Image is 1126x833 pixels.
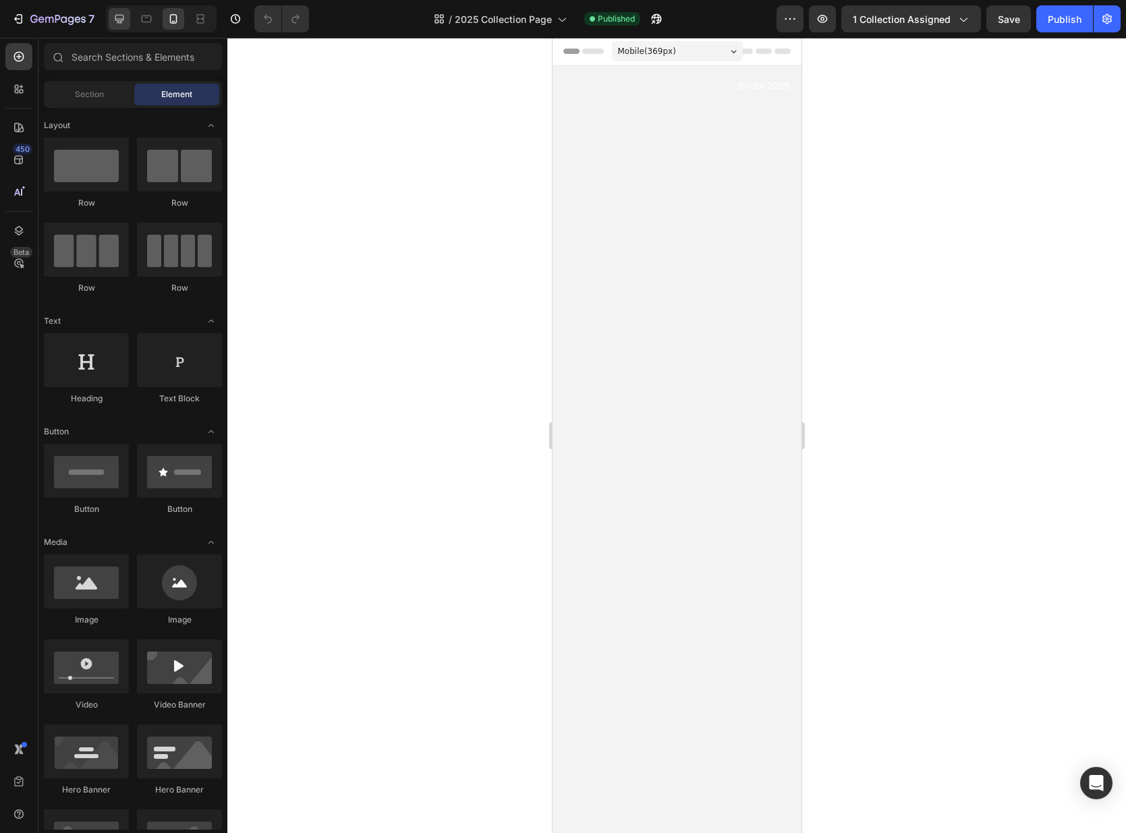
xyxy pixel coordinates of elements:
[44,426,69,438] span: Button
[455,12,552,26] span: 2025 Collection Page
[44,614,129,626] div: Image
[44,43,222,70] input: Search Sections & Elements
[44,784,129,796] div: Hero Banner
[449,12,452,26] span: /
[200,532,222,553] span: Toggle open
[137,614,222,626] div: Image
[44,503,129,515] div: Button
[200,115,222,136] span: Toggle open
[137,699,222,711] div: Video Banner
[1036,5,1093,32] button: Publish
[75,88,104,100] span: Section
[200,421,222,442] span: Toggle open
[853,12,951,26] span: 1 collection assigned
[137,784,222,796] div: Hero Banner
[88,11,94,27] p: 7
[13,144,32,154] div: 450
[553,38,801,833] iframe: Design area
[200,310,222,332] span: Toggle open
[137,393,222,405] div: Text Block
[44,315,61,327] span: Text
[44,699,129,711] div: Video
[10,247,32,258] div: Beta
[598,13,635,25] span: Published
[5,5,101,32] button: 7
[44,197,129,209] div: Row
[986,5,1031,32] button: Save
[44,282,129,294] div: Row
[137,197,222,209] div: Row
[1080,767,1113,799] div: Open Intercom Messenger
[137,282,222,294] div: Row
[1048,12,1081,26] div: Publish
[44,393,129,405] div: Heading
[254,5,309,32] div: Undo/Redo
[161,88,192,100] span: Element
[998,13,1020,25] span: Save
[841,5,981,32] button: 1 collection assigned
[44,119,70,132] span: Layout
[137,503,222,515] div: Button
[44,536,67,548] span: Media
